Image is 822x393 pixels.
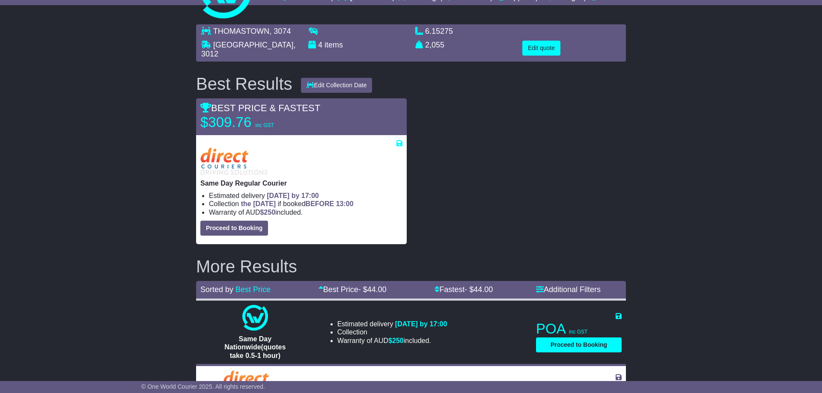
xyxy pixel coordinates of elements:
[301,78,372,93] button: Edit Collection Date
[306,200,334,207] span: BEFORE
[395,320,447,328] span: [DATE] by 17:00
[425,27,453,35] span: 6.15275
[141,383,265,390] span: © One World Courier 2025. All rights reserved.
[474,285,493,294] span: 44.00
[200,221,268,236] button: Proceed to Booking
[392,337,404,344] span: 250
[264,209,275,216] span: 250
[425,41,444,49] span: 2,055
[209,200,402,208] li: Collection
[200,103,320,113] span: BEST PRICE & FASTEST
[269,27,291,35] span: , 3074
[319,285,387,294] a: Best Price- $44.00
[337,328,447,336] li: Collection
[569,329,587,335] span: inc GST
[200,285,233,294] span: Sorted by
[522,41,560,56] button: Edit quote
[336,200,354,207] span: 13:00
[241,200,276,207] span: the [DATE]
[255,122,274,128] span: inc GST
[224,335,286,359] span: Same Day Nationwide(quotes take 0.5-1 hour)
[337,337,447,345] li: Warranty of AUD included.
[367,285,387,294] span: 44.00
[213,41,293,49] span: [GEOGRAPHIC_DATA]
[465,285,493,294] span: - $
[388,337,404,344] span: $
[192,74,297,93] div: Best Results
[213,27,270,35] span: THOMASTOWN
[435,285,493,294] a: Fastest- $44.00
[200,114,307,131] p: $309.76
[536,285,601,294] a: Additional Filters
[260,209,275,216] span: $
[209,208,402,216] li: Warranty of AUD included.
[325,41,343,49] span: items
[536,337,622,352] button: Proceed to Booking
[536,320,622,337] p: POA
[200,148,268,175] img: Direct: Same Day Regular Courier
[209,192,402,200] li: Estimated delivery
[235,285,271,294] a: Best Price
[242,305,268,331] img: One World Courier: Same Day Nationwide(quotes take 0.5-1 hour)
[337,320,447,328] li: Estimated delivery
[196,257,626,276] h2: More Results
[318,41,322,49] span: 4
[200,179,402,187] p: Same Day Regular Courier
[267,192,319,199] span: [DATE] by 17:00
[241,200,354,207] span: if booked
[201,41,295,59] span: , 3012
[358,285,387,294] span: - $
